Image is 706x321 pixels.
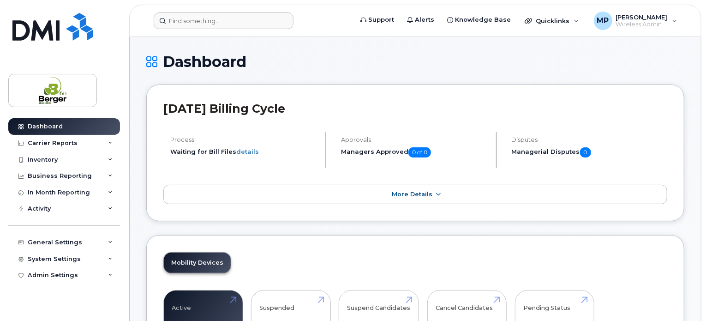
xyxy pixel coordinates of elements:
h1: Dashboard [146,54,684,70]
h2: [DATE] Billing Cycle [163,102,667,115]
h5: Managers Approved [341,147,488,157]
span: More Details [392,191,432,198]
span: 0 [580,147,591,157]
h4: Approvals [341,136,488,143]
h5: Managerial Disputes [512,147,667,157]
h4: Process [170,136,317,143]
a: Mobility Devices [164,253,231,273]
h4: Disputes [512,136,667,143]
span: 0 of 0 [408,147,431,157]
li: Waiting for Bill Files [170,147,317,156]
a: details [236,148,259,155]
